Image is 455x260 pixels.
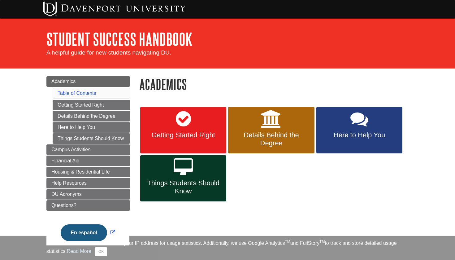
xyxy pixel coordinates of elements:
span: Help Resources [51,180,87,186]
span: Getting Started Right [145,131,222,139]
a: Details Behind the Degree [53,111,130,121]
span: DU Acronyms [51,192,82,197]
sup: TM [285,240,290,244]
h1: Academics [139,76,409,92]
a: Help Resources [46,178,130,188]
sup: TM [319,240,325,244]
span: A helpful guide for new students navigating DU. [46,49,171,56]
a: DU Acronyms [46,189,130,200]
div: This site uses cookies and records your IP address for usage statistics. Additionally, we use Goo... [46,240,409,256]
a: Details Behind the Degree [228,107,314,153]
a: Housing & Residential LIfe [46,167,130,177]
span: Academics [51,79,76,84]
button: En español [61,224,107,241]
a: Link opens in new window [59,230,116,235]
a: Table of Contents [58,90,96,96]
a: Things Students Should Know [53,133,130,144]
span: Questions? [51,203,76,208]
a: Getting Started Right [53,100,130,110]
a: Campus Activities [46,144,130,155]
div: Guide Page Menu [46,76,130,252]
span: Financial Aid [51,158,80,163]
span: Here to Help You [321,131,398,139]
span: Campus Activities [51,147,90,152]
a: Getting Started Right [140,107,226,153]
a: Financial Aid [46,156,130,166]
a: Things Students Should Know [140,155,226,202]
a: Here to Help You [53,122,130,133]
img: Davenport University [43,2,185,16]
span: Things Students Should Know [145,179,222,195]
a: Here to Help You [316,107,402,153]
a: Academics [46,76,130,87]
span: Housing & Residential LIfe [51,169,110,174]
a: Questions? [46,200,130,211]
a: Student Success Handbook [46,29,193,49]
span: Details Behind the Degree [233,131,310,147]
